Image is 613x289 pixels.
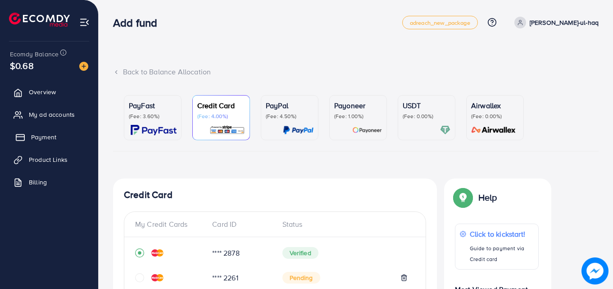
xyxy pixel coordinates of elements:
div: Back to Balance Allocation [113,67,599,77]
div: Card ID [205,219,275,229]
span: Overview [29,87,56,96]
p: Credit Card [197,100,245,111]
span: Verified [282,247,318,259]
img: card [283,125,313,135]
p: Help [478,192,497,203]
a: adreach_new_package [402,16,478,29]
span: $0.68 [10,59,34,72]
p: (Fee: 3.60%) [129,113,177,120]
img: menu [79,17,90,28]
img: image [79,62,88,71]
span: Product Links [29,155,68,164]
p: (Fee: 4.00%) [197,113,245,120]
img: card [352,125,382,135]
a: Overview [7,83,91,101]
a: Billing [7,173,91,191]
a: Payment [7,128,91,146]
p: [PERSON_NAME]-ul-haq [530,17,599,28]
p: (Fee: 0.00%) [403,113,450,120]
h3: Add fund [113,16,164,29]
span: Pending [282,272,320,284]
svg: record circle [135,248,144,257]
svg: circle [135,273,144,282]
p: PayPal [266,100,313,111]
p: Payoneer [334,100,382,111]
span: adreach_new_package [410,20,470,26]
img: card [209,125,245,135]
img: Popup guide [455,189,471,206]
p: (Fee: 0.00%) [471,113,519,120]
a: My ad accounts [7,106,91,124]
p: Airwallex [471,100,519,111]
p: PayFast [129,100,177,111]
img: card [468,125,519,135]
span: Payment [31,133,56,142]
img: card [131,125,177,135]
p: Guide to payment via Credit card [470,243,534,265]
h4: Credit Card [124,189,426,201]
p: Click to kickstart! [470,229,534,239]
span: Billing [29,178,47,187]
a: [PERSON_NAME]-ul-haq [511,17,599,28]
img: credit [151,249,163,257]
p: (Fee: 1.00%) [334,113,382,120]
a: Product Links [7,151,91,169]
div: Status [275,219,415,229]
div: My Credit Cards [135,219,205,229]
img: logo [9,13,70,27]
p: (Fee: 4.50%) [266,113,313,120]
img: card [440,125,450,135]
img: credit [151,274,163,281]
p: USDT [403,100,450,111]
span: Ecomdy Balance [10,50,59,59]
span: My ad accounts [29,110,75,119]
img: image [581,257,608,284]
